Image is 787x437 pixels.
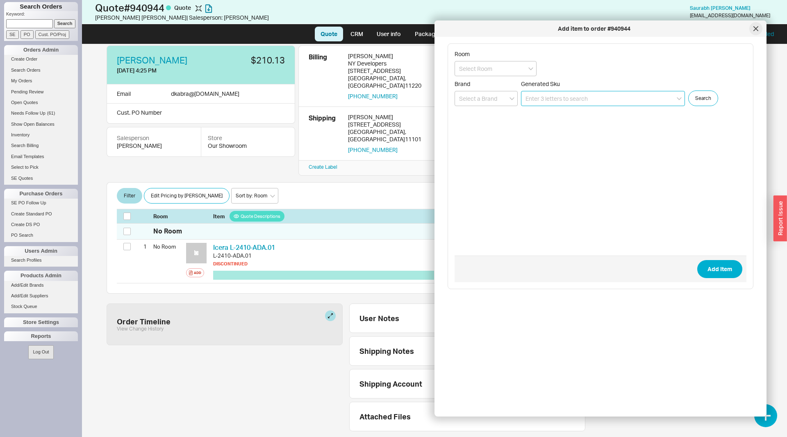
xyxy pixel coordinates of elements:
a: Add/Edit Brands [4,281,78,290]
div: Order Timeline [117,317,171,326]
div: [GEOGRAPHIC_DATA] , [GEOGRAPHIC_DATA] 11220 [348,75,428,89]
div: Salesperson [117,134,191,142]
a: Select to Pick [4,163,78,172]
span: Search [695,93,711,103]
div: Shipping [309,113,341,154]
a: Saurabh [PERSON_NAME] [690,5,751,11]
a: Create Order [4,55,78,63]
button: Edit Pricing by [PERSON_NAME] [144,188,230,204]
span: Generated Sku [521,80,560,87]
div: [DATE] 4:25 PM [117,66,200,75]
div: Room [153,213,183,220]
a: CRM [345,27,369,41]
a: SE PO Follow Up [4,199,78,207]
div: Shipping Notes [359,346,582,355]
div: Users Admin [4,246,78,256]
a: My Orders [4,77,78,85]
span: Filter [124,191,135,201]
div: Shipping Account [359,379,422,388]
div: NY Developers [348,60,428,67]
a: Icera L-2410-ADA.01 [213,243,275,251]
div: Attached Files [359,412,411,421]
div: [STREET_ADDRESS] [348,121,428,128]
a: Email Templates [4,152,78,161]
div: [PERSON_NAME] [PERSON_NAME] | Salesperson: [PERSON_NAME] [95,14,396,22]
span: ( 61 ) [47,111,55,115]
input: Search [54,19,76,28]
a: Needs Follow Up(61) [4,109,78,118]
div: No Room [153,240,183,254]
input: PO [20,30,34,39]
p: Keyword: [6,11,78,19]
div: Add [194,269,201,276]
div: Add item to order #940944 [439,25,749,33]
input: Select Room [455,61,537,76]
div: Products Admin [4,271,78,281]
a: Quote [315,27,343,41]
a: Stock Queue [4,302,78,311]
span: Add Item [707,264,732,274]
div: 1 [136,240,147,254]
a: Packages [409,27,447,41]
a: Pending Review [4,88,78,96]
a: SE Quotes [4,174,78,183]
div: [PERSON_NAME] [348,113,428,121]
button: Search [688,91,718,106]
svg: open menu [528,67,533,70]
a: [PERSON_NAME] [117,56,187,65]
input: SE [6,30,19,39]
span: Room [455,50,470,57]
svg: open menu [510,97,514,100]
div: No Room [153,226,182,235]
a: Create Standard PO [4,210,78,218]
div: Billing [309,52,341,100]
a: Search Orders [4,66,78,75]
button: View Change History [117,326,164,332]
button: Add Item [697,260,742,278]
div: Store Settings [4,317,78,327]
span: Needs Follow Up [11,111,45,115]
span: Brand [455,80,470,87]
div: L-2410-ADA.01 [213,252,445,259]
a: Inventory [4,131,78,139]
div: User Notes [359,314,582,323]
div: Purchase Orders [4,189,78,199]
a: Search Profiles [4,256,78,265]
button: Add [186,268,204,277]
span: Quote [174,4,192,11]
button: Filter [117,188,142,204]
div: [PERSON_NAME] [348,52,428,60]
div: Our Showroom [208,142,288,150]
div: [PERSON_NAME] [117,142,191,150]
a: Create DS PO [4,220,78,229]
span: dkabra @ [DOMAIN_NAME] [171,90,239,97]
h1: Quote # 940944 [95,2,396,14]
svg: open menu [677,97,682,100]
div: DISCONTINUED [213,261,445,267]
button: Quote Descriptions [230,211,284,222]
input: Select a Brand [455,91,518,106]
button: [PHONE_NUMBER] [348,93,398,100]
a: PO Search [4,231,78,240]
div: [STREET_ADDRESS] [348,67,428,75]
div: $210.13 [206,56,285,65]
h1: Search Orders [4,2,78,11]
span: Edit Pricing by [PERSON_NAME] [151,191,223,201]
div: Reports [4,331,78,341]
button: [PHONE_NUMBER] [348,146,398,154]
a: User info [371,27,407,41]
a: Show Open Balances [4,120,78,129]
input: Cust. PO/Proj [35,30,69,39]
a: Create Label [309,164,337,170]
div: Store [208,134,288,142]
a: Add/Edit Suppliers [4,292,78,300]
div: [GEOGRAPHIC_DATA] , [GEOGRAPHIC_DATA] 11101 [348,128,428,143]
div: Email [117,89,131,98]
button: Log Out [28,345,53,359]
a: Open Quotes [4,98,78,107]
a: Search Billing [4,141,78,150]
div: Orders Admin [4,45,78,55]
img: no_photo [186,243,207,263]
div: Cust. PO Number [107,104,295,124]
